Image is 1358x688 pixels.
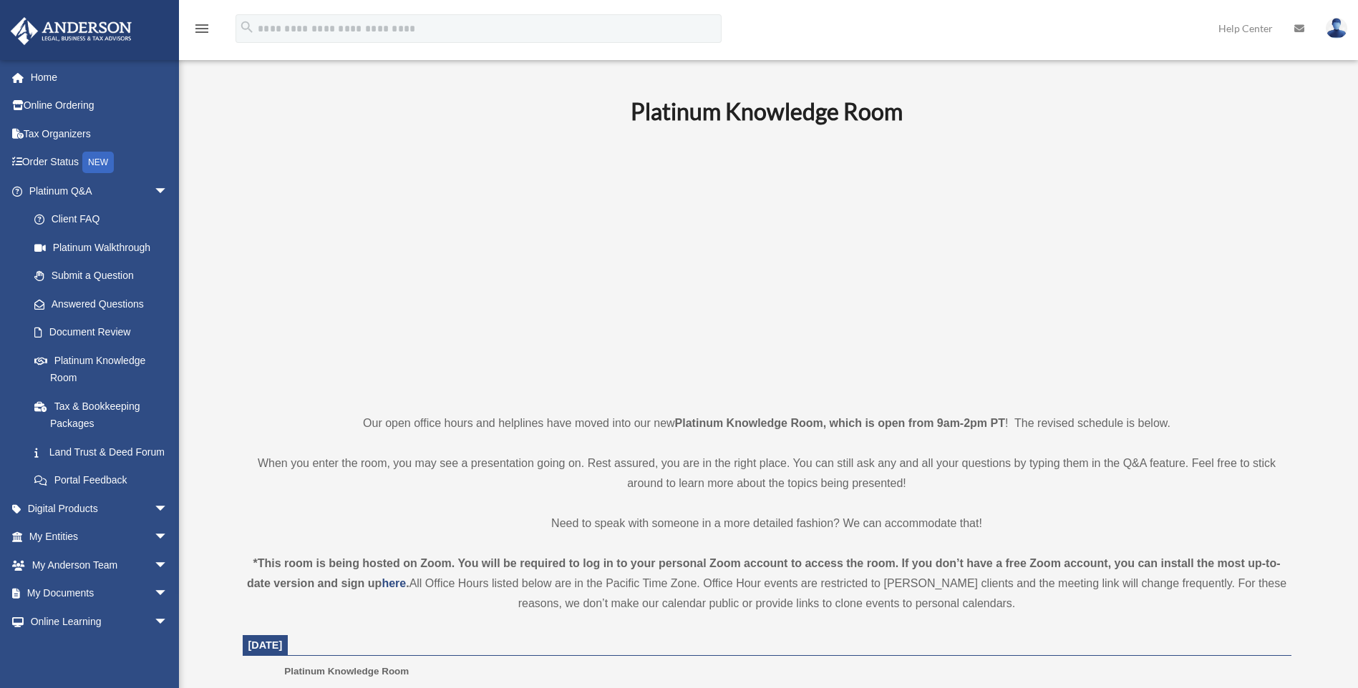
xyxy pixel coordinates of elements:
a: Online Learningarrow_drop_down [10,607,190,636]
span: [DATE] [248,639,283,651]
span: arrow_drop_down [154,607,183,637]
span: arrow_drop_down [154,177,183,206]
i: search [239,19,255,35]
span: arrow_drop_down [154,523,183,552]
span: arrow_drop_down [154,636,183,665]
a: Land Trust & Deed Forum [20,438,190,466]
strong: Platinum Knowledge Room, which is open from 9am-2pm PT [675,417,1005,429]
a: Submit a Question [20,262,190,290]
a: My Anderson Teamarrow_drop_down [10,551,190,579]
a: menu [193,25,210,37]
a: Tax Organizers [10,119,190,148]
div: All Office Hours listed below are in the Pacific Time Zone. Office Hour events are restricted to ... [243,554,1291,614]
span: arrow_drop_down [154,494,183,524]
a: My Documentsarrow_drop_down [10,579,190,608]
strong: *This room is being hosted on Zoom. You will be required to log in to your personal Zoom account ... [247,557,1281,589]
a: Home [10,63,190,92]
a: Client FAQ [20,205,190,234]
a: Platinum Knowledge Room [20,346,183,392]
a: Tax & Bookkeeping Packages [20,392,190,438]
a: My Entitiesarrow_drop_down [10,523,190,551]
strong: . [406,577,409,589]
a: Order StatusNEW [10,148,190,177]
p: When you enter the room, you may see a presentation going on. Rest assured, you are in the right ... [243,453,1291,493]
a: Platinum Walkthrough [20,233,190,262]
a: here [382,577,406,589]
img: User Pic [1326,18,1347,39]
p: Need to speak with someone in a more detailed fashion? We can accommodate that! [243,513,1291,534]
span: arrow_drop_down [154,551,183,580]
span: arrow_drop_down [154,579,183,609]
a: Online Ordering [10,92,190,120]
a: Platinum Q&Aarrow_drop_down [10,177,190,205]
iframe: 231110_Toby_KnowledgeRoom [552,145,981,387]
a: Document Review [20,318,190,347]
i: menu [193,20,210,37]
a: Answered Questions [20,290,190,318]
p: Our open office hours and helplines have moved into our new ! The revised schedule is below. [243,413,1291,433]
a: Portal Feedback [20,466,190,495]
a: Digital Productsarrow_drop_down [10,494,190,523]
b: Platinum Knowledge Room [631,97,903,125]
div: NEW [82,152,114,173]
a: Billingarrow_drop_down [10,636,190,664]
img: Anderson Advisors Platinum Portal [6,17,136,45]
span: Platinum Knowledge Room [284,666,409,677]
